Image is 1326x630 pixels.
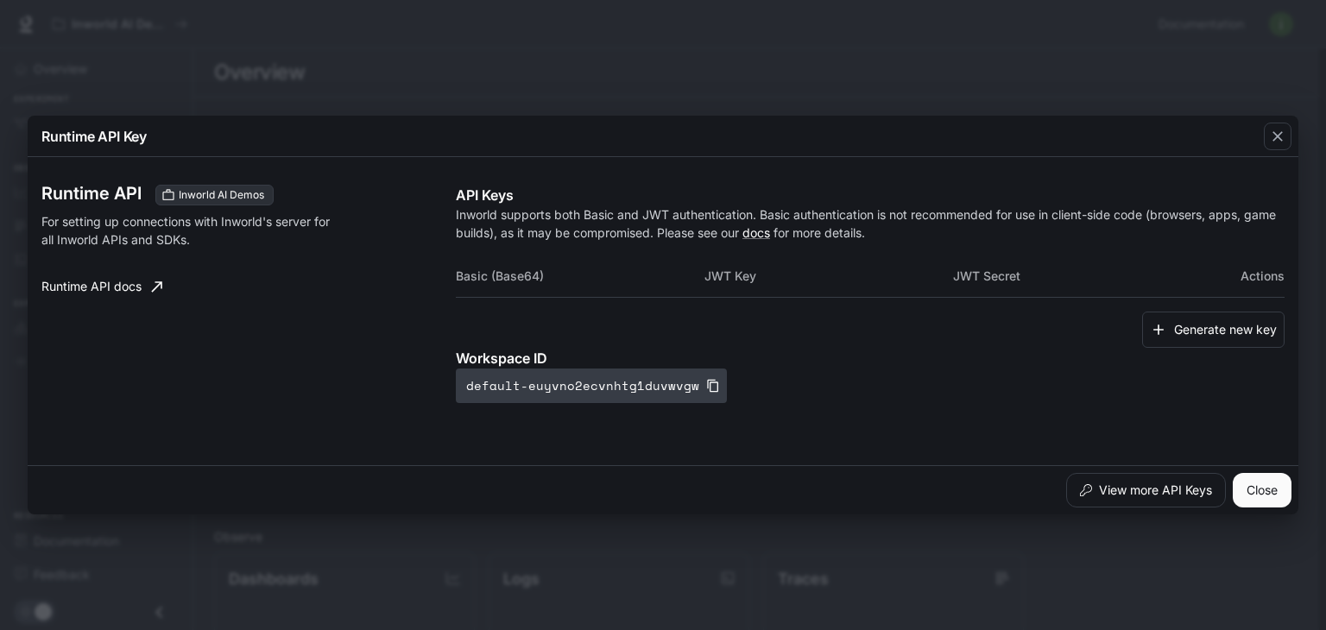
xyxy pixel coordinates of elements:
p: For setting up connections with Inworld's server for all Inworld APIs and SDKs. [41,212,342,249]
th: JWT Key [704,255,953,297]
a: Runtime API docs [35,269,169,304]
button: Close [1233,473,1291,507]
th: JWT Secret [953,255,1202,297]
button: View more API Keys [1066,473,1226,507]
p: Workspace ID [456,348,1285,369]
div: These keys will apply to your current workspace only [155,185,274,205]
a: docs [742,225,770,240]
th: Basic (Base64) [456,255,704,297]
p: API Keys [456,185,1285,205]
th: Actions [1202,255,1285,297]
p: Runtime API Key [41,126,147,147]
p: Inworld supports both Basic and JWT authentication. Basic authentication is not recommended for u... [456,205,1285,242]
button: default-euyvno2ecvnhtg1duvwvgw [456,369,727,403]
h3: Runtime API [41,185,142,202]
span: Inworld AI Demos [172,187,271,203]
button: Generate new key [1142,312,1285,349]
